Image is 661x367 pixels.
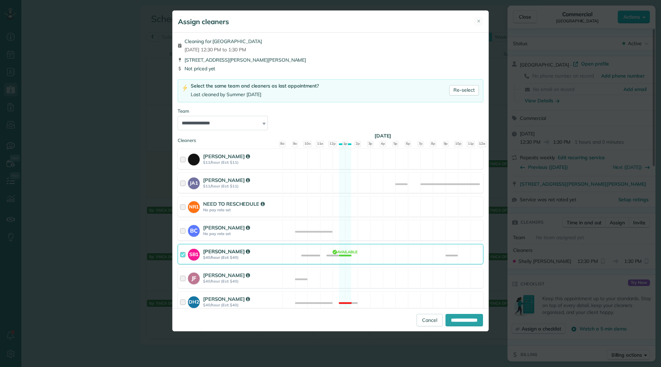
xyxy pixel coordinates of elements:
[188,177,200,187] strong: JA1
[203,201,265,207] strong: NEED TO RESCHEDULE
[203,248,250,255] strong: [PERSON_NAME]
[191,91,319,98] div: Last cleaned by Summer [DATE]
[185,38,262,45] span: Cleaning for [GEOGRAPHIC_DATA]
[203,255,280,260] strong: $40/hour (Est: $40)
[203,303,280,307] strong: $40/hour (Est: $40)
[203,153,250,160] strong: [PERSON_NAME]
[188,249,200,258] strong: SB1
[178,57,483,63] div: [STREET_ADDRESS][PERSON_NAME][PERSON_NAME]
[449,85,479,95] a: Re-select
[203,231,280,236] strong: No pay rate set
[203,296,250,302] strong: [PERSON_NAME]
[182,84,188,92] img: lightning-bolt-icon-94e5364df696ac2de96d3a42b8a9ff6ba979493684c50e6bbbcda72601fa0d29.png
[178,108,483,114] div: Team
[191,82,319,90] div: Select the same team and cleaners as last appointment?
[203,272,250,278] strong: [PERSON_NAME]
[417,314,443,326] a: Cancel
[203,224,250,231] strong: [PERSON_NAME]
[188,296,200,306] strong: DH2
[203,184,280,188] strong: $11/hour (Est: $11)
[188,225,200,235] strong: BC
[178,65,483,72] div: Not priced yet
[185,46,262,53] span: [DATE] 12:30 PM to 1:30 PM
[203,207,280,212] strong: No pay rate set
[203,160,280,165] strong: $11/hour (Est: $11)
[178,137,483,139] div: Cleaners
[203,177,250,183] strong: [PERSON_NAME]
[188,273,200,282] strong: JF
[188,201,200,211] strong: NR1
[203,279,280,284] strong: $40/hour (Est: $40)
[178,17,229,27] h5: Assign cleaners
[477,18,481,24] span: ✕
